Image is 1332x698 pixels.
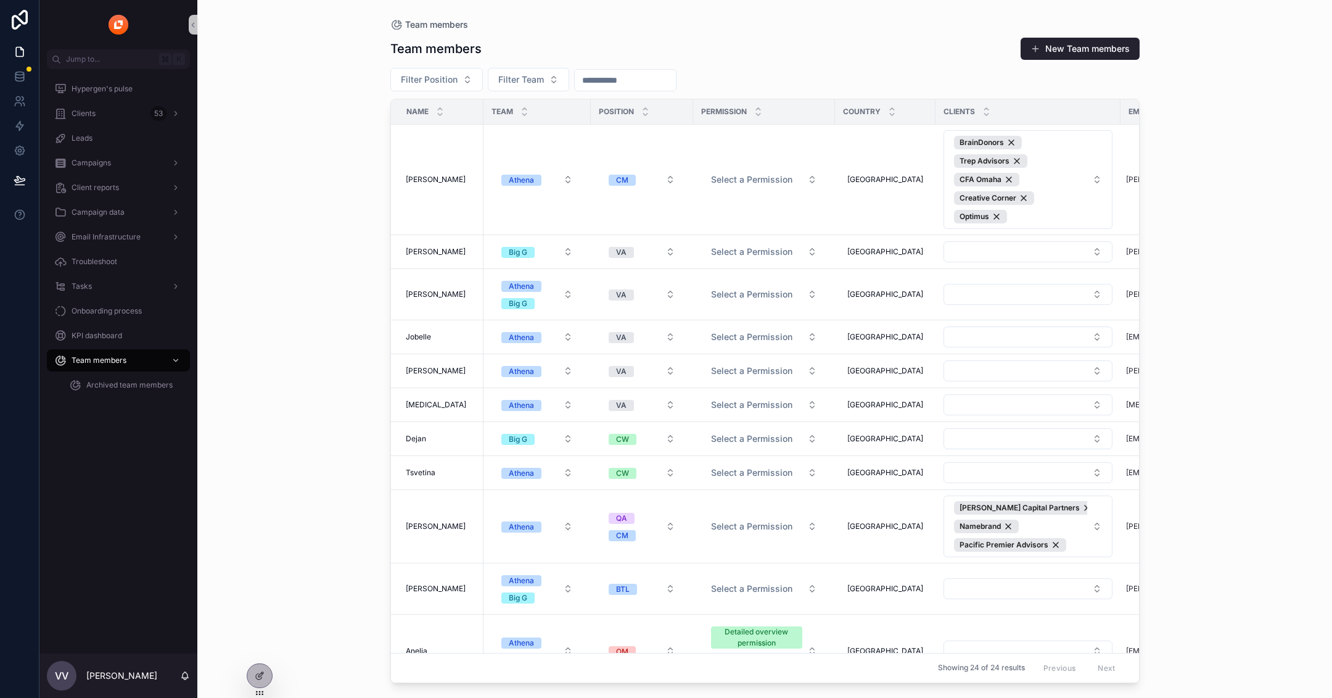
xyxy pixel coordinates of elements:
[72,232,141,242] span: Email Infrastructure
[390,40,482,57] h1: Team members
[406,521,466,531] span: [PERSON_NAME]
[509,434,527,445] div: Big G
[501,365,541,377] button: Unselect ATHENA
[509,298,527,309] div: Big G
[711,173,792,186] span: Select a Permission
[701,241,827,263] button: Select Button
[501,246,535,258] button: Unselect BIG_G
[1126,521,1211,531] a: [PERSON_NAME][EMAIL_ADDRESS][DOMAIN_NAME]
[609,288,634,301] button: Unselect VA
[55,668,68,683] span: VV
[701,620,827,682] button: Select Button
[501,173,541,186] button: Unselect ATHENA
[960,156,1009,166] span: Trep Advisors
[960,175,1001,185] span: CFA Omaha
[406,175,466,185] span: [PERSON_NAME]
[616,289,627,301] div: VA
[509,247,527,258] div: Big G
[943,578,1112,599] button: Select Button
[609,512,635,524] button: Unselect QA
[599,360,685,382] button: Select Button
[1126,400,1211,410] a: [MEDICAL_DATA][EMAIL_ADDRESS][DOMAIN_NAME]
[491,631,583,671] button: Select Button
[509,281,534,292] div: Athena
[701,360,827,382] button: Select Button
[847,247,923,257] span: [GEOGRAPHIC_DATA]
[406,289,466,299] span: [PERSON_NAME]
[711,365,792,377] span: Select a Permission
[501,331,541,343] button: Unselect ATHENA
[954,136,1022,149] button: Unselect 123
[174,54,184,64] span: K
[1126,247,1211,257] a: [PERSON_NAME][EMAIL_ADDRESS][DOMAIN_NAME]
[701,107,747,117] span: Permission
[509,592,527,604] div: Big G
[72,257,117,267] span: Troubleshoot
[1126,175,1211,185] a: [PERSON_NAME][EMAIL_ADDRESS][DOMAIN_NAME]
[599,640,685,662] button: Select Button
[1126,584,1211,594] a: [PERSON_NAME][EMAIL_ADDRESS][DOMAIN_NAME]
[491,428,583,450] button: Select Button
[616,175,628,186] div: CM
[711,467,792,479] span: Select a Permission
[616,530,628,541] div: CM
[943,326,1112,347] button: Select Button
[86,670,157,682] p: [PERSON_NAME]
[938,663,1025,673] span: Showing 24 of 24 results
[72,133,92,143] span: Leads
[72,158,111,168] span: Campaigns
[509,400,534,411] div: Athena
[1021,38,1140,60] button: New Team members
[491,394,583,416] button: Select Button
[390,68,483,91] button: Select Button
[47,300,190,322] a: Onboarding process
[616,247,627,258] div: VA
[509,521,534,533] div: Athena
[599,428,685,450] button: Select Button
[491,515,583,538] button: Select Button
[509,332,534,343] div: Athena
[599,394,685,416] button: Select Button
[701,515,827,538] button: Select Button
[701,428,827,450] button: Select Button
[405,19,468,31] span: Team members
[491,241,583,263] button: Select Button
[47,349,190,372] a: Team members
[1126,468,1211,478] a: [EMAIL_ADDRESS][DOMAIN_NAME]
[616,400,627,411] div: VA
[954,173,1019,186] button: Unselect 113
[72,355,126,365] span: Team members
[501,520,541,533] button: Unselect ATHENA
[711,433,792,445] span: Select a Permission
[1126,289,1211,299] a: [PERSON_NAME][EMAIL_ADDRESS][DOMAIN_NAME]
[501,467,541,479] button: Unselect ATHENA
[501,433,535,445] button: Unselect BIG_G
[599,168,685,191] button: Select Button
[960,193,1016,203] span: Creative Corner
[488,68,569,91] button: Select Button
[498,73,544,86] span: Filter Team
[711,583,792,595] span: Select a Permission
[501,399,541,411] button: Unselect ATHENA
[701,578,827,600] button: Select Button
[943,107,975,117] span: Clients
[501,280,541,292] button: Unselect ATHENA
[1126,646,1211,656] a: [EMAIL_ADDRESS][DOMAIN_NAME]
[72,306,142,316] span: Onboarding process
[72,207,125,217] span: Campaign data
[943,394,1112,415] button: Select Button
[960,138,1004,147] span: BrainDonors
[943,496,1112,557] button: Select Button
[406,332,431,342] span: Jobelle
[701,283,827,305] button: Select Button
[718,626,795,649] div: Detailed overview permission
[1128,107,1151,117] span: Email
[954,538,1066,552] button: Unselect 93
[847,521,923,531] span: [GEOGRAPHIC_DATA]
[609,331,634,343] button: Unselect VA
[960,521,1001,531] span: Namebrand
[943,284,1112,305] button: Select Button
[847,400,923,410] span: [GEOGRAPHIC_DATA]
[401,73,458,86] span: Filter Position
